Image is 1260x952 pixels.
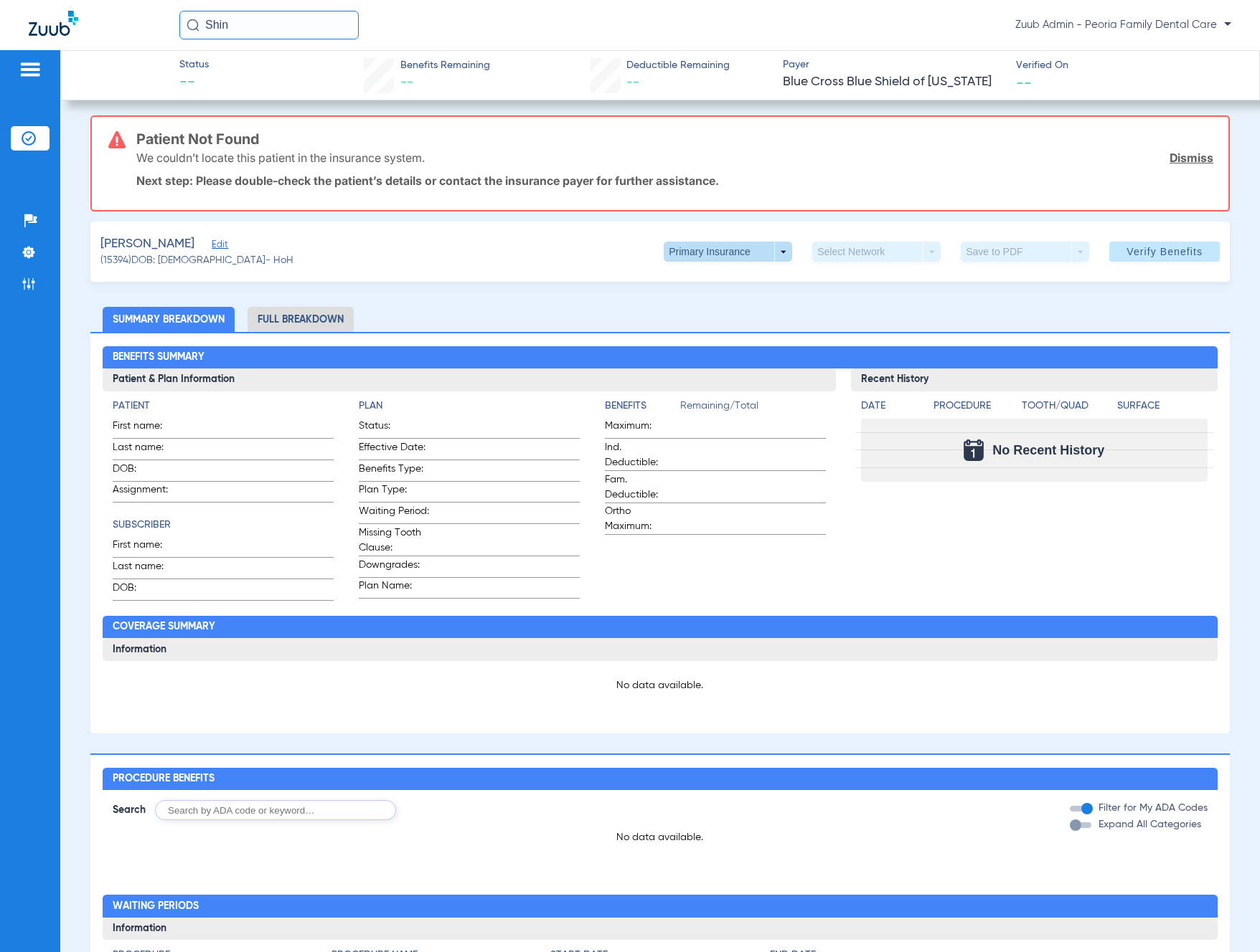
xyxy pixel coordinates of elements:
[992,443,1104,457] span: No Recent History
[136,151,425,165] p: We couldn’t locate this patient in the insurance system.
[103,616,1217,639] h2: Coverage Summary
[212,239,225,253] span: Edit
[1117,399,1208,419] app-breakdown-title: Surface
[113,518,334,533] h4: Subscriber
[103,918,1217,941] h3: Information
[108,131,126,148] img: error-icon
[851,368,1218,391] h3: Recent History
[1016,58,1236,73] span: Verified On
[359,525,429,556] span: Missing Tooth Clause:
[29,11,78,36] img: Zuub Logo
[605,504,675,534] span: Ortho Maximum:
[179,11,359,39] input: Search for patients
[605,440,675,470] span: Ind. Deductible:
[1096,801,1208,816] label: Filter for My ADA Codes
[359,579,429,598] span: Plan Name:
[861,399,921,419] app-breakdown-title: Date
[605,399,680,419] app-breakdown-title: Benefits
[680,399,826,419] span: Remaining/Total
[136,173,1213,188] p: Next step: Please double-check the patient’s details or contact the insurance payer for further a...
[1117,399,1208,414] h4: Surface
[359,440,429,460] span: Effective Date:
[187,19,199,32] img: Search Icon
[113,559,183,579] span: Last name:
[1015,18,1231,32] span: Zuub Admin - Peoria Family Dental Care
[179,57,209,72] span: Status
[1109,242,1220,262] button: Verify Benefits
[113,399,334,414] h4: Patient
[248,307,354,332] li: Full Breakdown
[1099,819,1201,829] span: Expand All Categories
[934,399,1017,414] h4: Procedure
[400,76,413,89] span: --
[113,440,183,460] span: Last name:
[783,73,1003,91] span: Blue Cross Blue Shield of [US_STATE]
[400,58,490,73] span: Benefits Remaining
[605,399,680,414] h4: Benefits
[103,768,1217,791] h2: Procedure Benefits
[1127,246,1203,257] span: Verify Benefits
[113,419,183,438] span: First name:
[964,439,984,461] img: Calendar
[861,399,921,414] h4: Date
[155,800,396,820] input: Search by ADA code or keyword…
[1016,75,1032,90] span: --
[19,61,42,78] img: hamburger-icon
[664,242,792,262] button: Primary Insurance
[1170,151,1213,165] a: Dismiss
[359,504,429,523] span: Waiting Period:
[934,399,1017,419] app-breakdown-title: Procedure
[103,346,1217,369] h2: Benefits Summary
[100,253,293,268] span: (15394) DOB: [DEMOGRAPHIC_DATA] - HoH
[605,472,675,503] span: Fam. Deductible:
[783,57,1003,72] span: Payer
[103,368,836,391] h3: Patient & Plan Information
[359,399,580,414] h4: Plan
[103,830,1217,844] p: No data available.
[103,895,1217,918] h2: Waiting Periods
[113,581,183,600] span: DOB:
[605,419,675,438] span: Maximum:
[103,638,1217,661] h3: Information
[1022,399,1112,419] app-breakdown-title: Tooth/Quad
[359,462,429,481] span: Benefits Type:
[626,76,639,89] span: --
[626,58,730,73] span: Deductible Remaining
[113,803,146,817] span: Search
[113,462,183,481] span: DOB:
[179,73,209,93] span: --
[359,419,429,438] span: Status:
[359,558,429,577] span: Downgrades:
[136,132,1213,146] h3: Patient Not Found
[113,678,1207,692] p: No data available.
[100,235,194,253] span: [PERSON_NAME]
[113,482,183,502] span: Assignment:
[1022,399,1112,414] h4: Tooth/Quad
[113,538,183,557] span: First name:
[359,482,429,502] span: Plan Type:
[103,307,235,332] li: Summary Breakdown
